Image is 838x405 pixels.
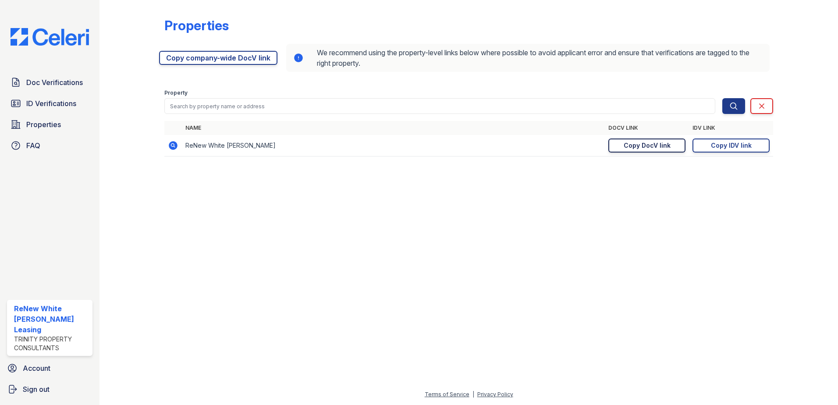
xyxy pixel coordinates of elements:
a: Sign out [4,380,96,398]
th: Name [182,121,605,135]
th: IDV Link [689,121,773,135]
div: Copy IDV link [711,141,752,150]
span: Account [23,363,50,373]
td: ReNew White [PERSON_NAME] [182,135,605,156]
span: Sign out [23,384,50,394]
a: ID Verifications [7,95,92,112]
img: CE_Logo_Blue-a8612792a0a2168367f1c8372b55b34899dd931a85d93a1a3d3e32e68fde9ad4.png [4,28,96,46]
label: Property [164,89,188,96]
span: Doc Verifications [26,77,83,88]
span: Properties [26,119,61,130]
a: Privacy Policy [477,391,513,398]
span: FAQ [26,140,40,151]
a: Copy company-wide DocV link [159,51,277,65]
input: Search by property name or address [164,98,715,114]
a: Terms of Service [425,391,469,398]
div: | [472,391,474,398]
a: Copy IDV link [692,139,770,153]
a: Copy DocV link [608,139,685,153]
div: ReNew White [PERSON_NAME] Leasing [14,303,89,335]
div: We recommend using the property-level links below where possible to avoid applicant error and ens... [286,44,770,72]
span: ID Verifications [26,98,76,109]
a: Properties [7,116,92,133]
th: DocV Link [605,121,689,135]
a: Account [4,359,96,377]
div: Copy DocV link [624,141,671,150]
div: Properties [164,18,229,33]
div: Trinity Property Consultants [14,335,89,352]
a: Doc Verifications [7,74,92,91]
a: FAQ [7,137,92,154]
